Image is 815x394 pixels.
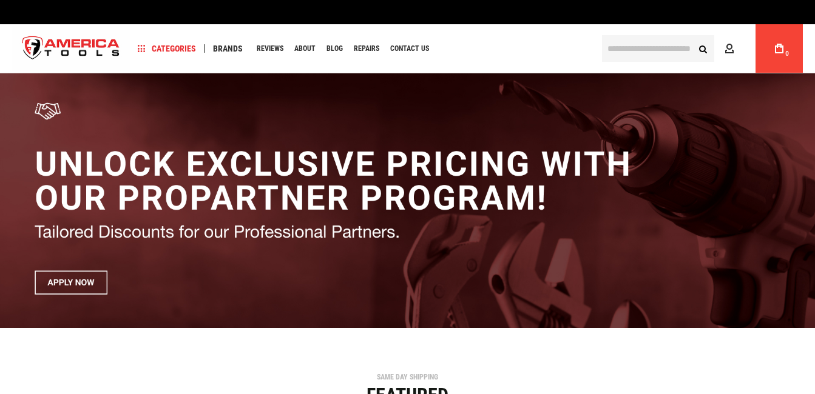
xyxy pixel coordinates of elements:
[12,26,130,72] img: America Tools
[208,41,248,57] a: Brands
[385,41,435,57] a: Contact Us
[691,37,714,60] button: Search
[12,26,130,72] a: store logo
[326,45,343,52] span: Blog
[213,44,243,53] span: Brands
[785,50,789,57] span: 0
[9,373,806,381] div: SAME DAY SHIPPING
[251,41,289,57] a: Reviews
[294,45,316,52] span: About
[138,44,196,53] span: Categories
[289,41,321,57] a: About
[132,41,201,57] a: Categories
[321,41,348,57] a: Blog
[768,24,791,73] a: 0
[390,45,429,52] span: Contact Us
[348,41,385,57] a: Repairs
[354,45,379,52] span: Repairs
[257,45,283,52] span: Reviews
